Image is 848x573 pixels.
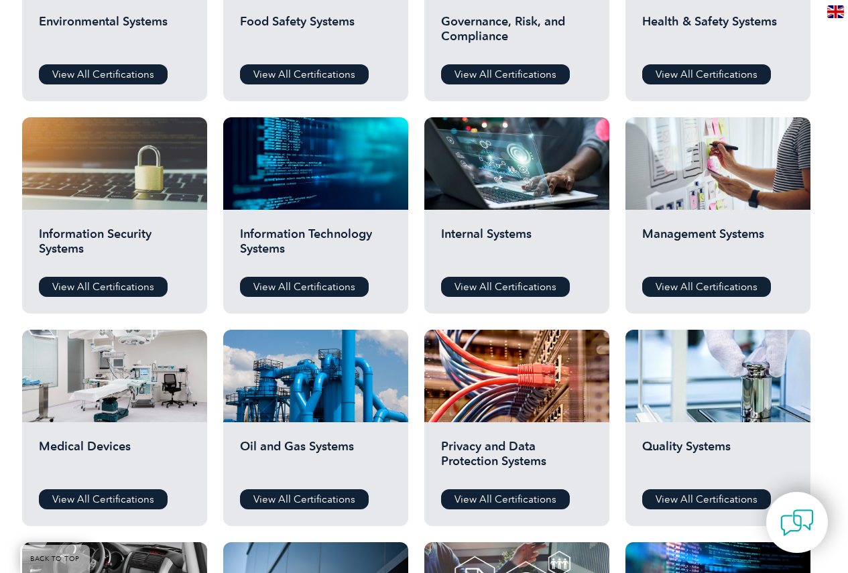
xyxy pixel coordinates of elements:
[642,489,771,509] a: View All Certifications
[441,277,570,297] a: View All Certifications
[39,227,190,267] h2: Information Security Systems
[441,64,570,84] a: View All Certifications
[240,489,369,509] a: View All Certifications
[240,14,391,54] h2: Food Safety Systems
[642,277,771,297] a: View All Certifications
[642,64,771,84] a: View All Certifications
[39,277,168,297] a: View All Certifications
[441,489,570,509] a: View All Certifications
[240,439,391,479] h2: Oil and Gas Systems
[827,5,844,18] img: en
[240,227,391,267] h2: Information Technology Systems
[780,506,814,539] img: contact-chat.png
[39,64,168,84] a: View All Certifications
[642,14,794,54] h2: Health & Safety Systems
[642,227,794,267] h2: Management Systems
[642,439,794,479] h2: Quality Systems
[39,439,190,479] h2: Medical Devices
[240,277,369,297] a: View All Certifications
[39,489,168,509] a: View All Certifications
[441,439,593,479] h2: Privacy and Data Protection Systems
[441,14,593,54] h2: Governance, Risk, and Compliance
[39,14,190,54] h2: Environmental Systems
[441,227,593,267] h2: Internal Systems
[240,64,369,84] a: View All Certifications
[20,545,90,573] a: BACK TO TOP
